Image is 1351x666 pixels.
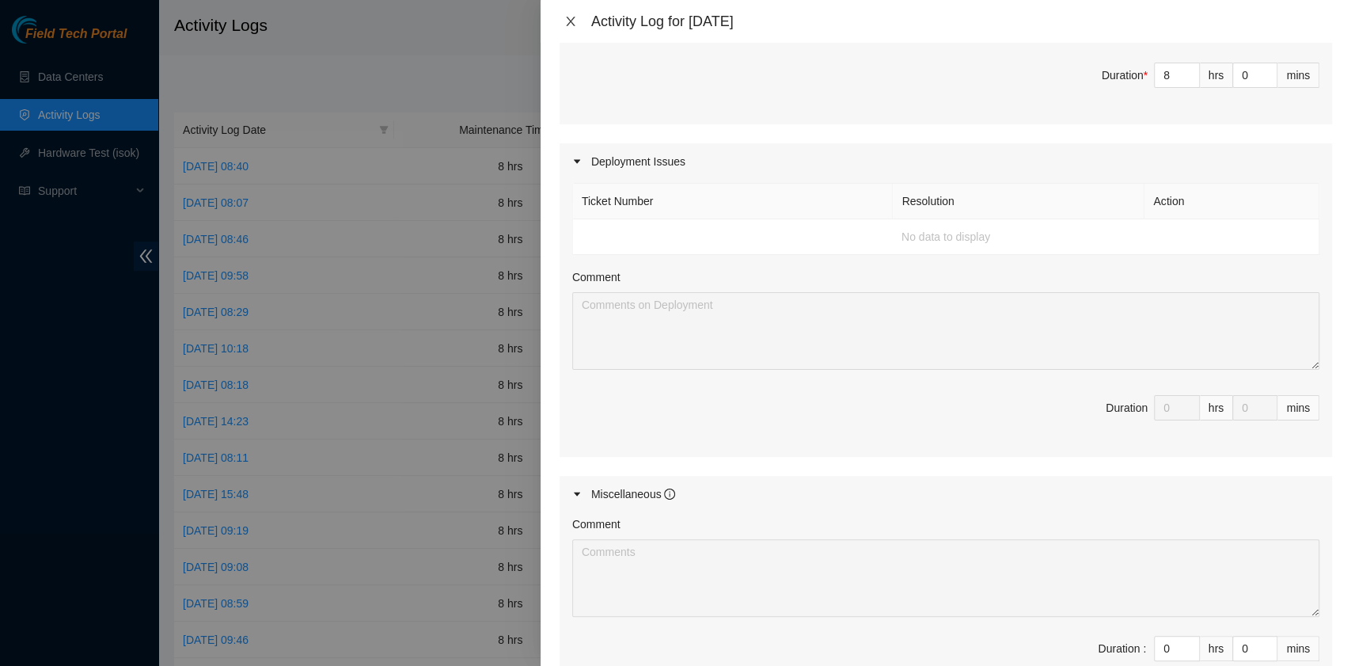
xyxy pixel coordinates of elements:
[1277,395,1319,421] div: mins
[1200,63,1233,88] div: hrs
[573,184,894,219] th: Ticket Number
[1200,636,1233,661] div: hrs
[560,14,582,29] button: Close
[1102,67,1148,84] div: Duration
[664,489,675,500] span: info-circle
[1098,640,1146,657] div: Duration :
[572,539,1319,617] textarea: Comment
[1277,636,1319,661] div: mins
[572,489,582,499] span: caret-right
[572,292,1319,370] textarea: Comment
[1144,184,1319,219] th: Action
[1200,395,1233,421] div: hrs
[564,15,577,28] span: close
[572,516,620,533] label: Comment
[1106,399,1148,417] div: Duration
[591,485,676,503] div: Miscellaneous
[893,184,1144,219] th: Resolution
[572,268,620,286] label: Comment
[591,13,1332,30] div: Activity Log for [DATE]
[573,219,1319,255] td: No data to display
[1277,63,1319,88] div: mins
[560,143,1332,180] div: Deployment Issues
[572,157,582,166] span: caret-right
[560,476,1332,512] div: Miscellaneous info-circle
